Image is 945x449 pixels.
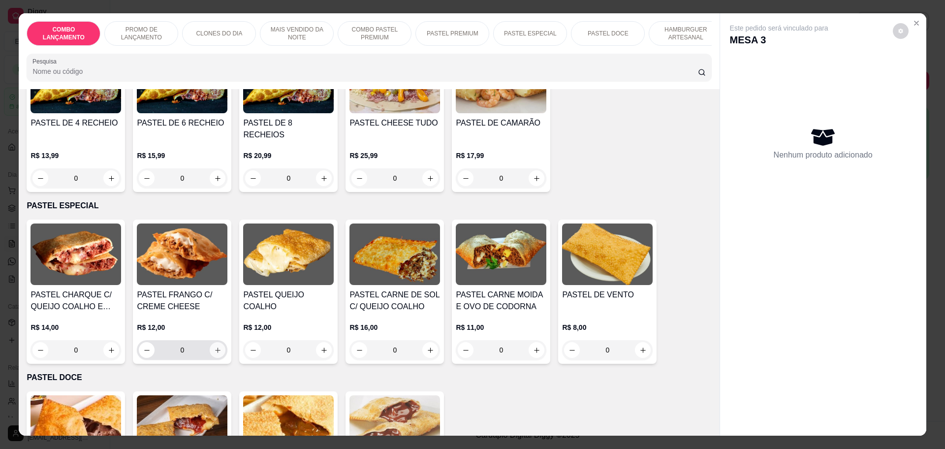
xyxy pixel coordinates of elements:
[349,151,440,160] p: R$ 25,99
[27,200,711,212] p: PASTEL ESPECIAL
[31,224,121,285] img: product-image
[588,30,629,37] p: PASTEL DOCE
[458,342,473,358] button: decrease-product-quantity
[504,30,557,37] p: PASTEL ESPECIAL
[243,224,334,285] img: product-image
[562,322,653,332] p: R$ 8,00
[562,224,653,285] img: product-image
[635,342,651,358] button: increase-product-quantity
[456,224,546,285] img: product-image
[137,224,227,285] img: product-image
[349,289,440,313] h4: PASTEL CARNE DE SOL C/ QUEIJO COALHO
[316,342,332,358] button: increase-product-quantity
[243,117,334,141] h4: PASTEL DE 8 RECHEIOS
[349,117,440,129] h4: PASTEL CHEESE TUDO
[31,117,121,129] h4: PASTEL DE 4 RECHEIO
[427,30,478,37] p: PASTEL PREMIUM
[909,15,924,31] button: Close
[349,224,440,285] img: product-image
[351,342,367,358] button: decrease-product-quantity
[730,23,828,33] p: Este pedido será vinculado para
[893,23,909,39] button: decrease-product-quantity
[730,33,828,47] p: MESA 3
[210,342,225,358] button: increase-product-quantity
[103,342,119,358] button: increase-product-quantity
[268,26,325,41] p: MAIS VENDIDO DA NOITE
[31,322,121,332] p: R$ 14,00
[243,151,334,160] p: R$ 20,99
[31,289,121,313] h4: PASTEL CHARQUE C/ QUEIJO COALHO E MEL
[139,342,155,358] button: decrease-product-quantity
[113,26,170,41] p: PROMO DE LANÇAMENTO
[243,289,334,313] h4: PASTEL QUEIJO COALHO
[349,322,440,332] p: R$ 16,00
[562,289,653,301] h4: PASTEL DE VENTO
[456,289,546,313] h4: PASTEL CARNE MOIDA E OVO DE CODORNA
[31,151,121,160] p: R$ 13,99
[346,26,403,41] p: COMBO PASTEL PREMIUM
[456,117,546,129] h4: PASTEL DE CAMARÃO
[35,26,92,41] p: COMBO LANÇAMENTO
[456,322,546,332] p: R$ 11,00
[27,372,711,384] p: PASTEL DOCE
[137,322,227,332] p: R$ 12,00
[32,342,48,358] button: decrease-product-quantity
[137,117,227,129] h4: PASTEL DE 6 RECHEIO
[243,322,334,332] p: R$ 12,00
[529,342,544,358] button: increase-product-quantity
[196,30,242,37] p: CLONES DO DIA
[137,289,227,313] h4: PASTEL FRANGO C/ CREME CHEESE
[137,151,227,160] p: R$ 15,99
[245,342,261,358] button: decrease-product-quantity
[456,151,546,160] p: R$ 17,99
[32,57,60,65] label: Pesquisa
[657,26,714,41] p: HAMBURGUER ARTESANAL
[564,342,580,358] button: decrease-product-quantity
[774,149,873,161] p: Nenhum produto adicionado
[32,66,697,76] input: Pesquisa
[422,342,438,358] button: increase-product-quantity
